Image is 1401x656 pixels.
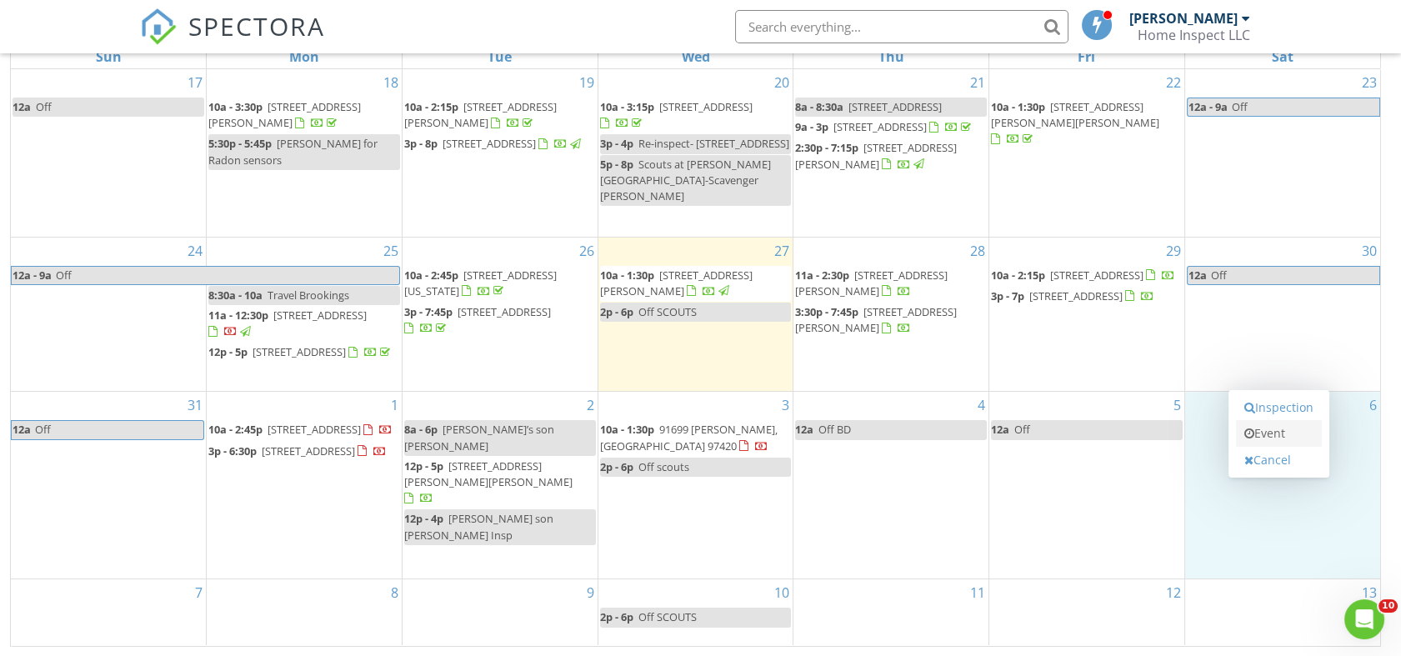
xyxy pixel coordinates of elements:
[404,136,438,151] span: 3p - 8p
[795,140,858,155] span: 2:30p - 7:15p
[991,99,1159,146] a: 10a - 1:30p [STREET_ADDRESS][PERSON_NAME][PERSON_NAME]
[404,268,557,298] a: 10a - 2:45p [STREET_ADDRESS][US_STATE]
[991,288,1154,303] a: 3p - 7p [STREET_ADDRESS]
[93,45,125,68] a: Sunday
[795,304,957,335] span: [STREET_ADDRESS][PERSON_NAME]
[1358,238,1380,264] a: Go to August 30, 2025
[600,99,654,114] span: 10a - 3:15p
[35,422,51,437] span: Off
[1188,267,1208,284] span: 12a
[404,99,458,114] span: 10a - 2:15p
[1378,599,1398,613] span: 10
[443,136,536,151] span: [STREET_ADDRESS]
[184,238,206,264] a: Go to August 24, 2025
[11,392,207,579] td: Go to August 31, 2025
[388,392,402,418] a: Go to September 1, 2025
[598,579,793,645] td: Go to September 10, 2025
[1236,447,1322,473] a: Cancel
[404,134,596,154] a: 3p - 8p [STREET_ADDRESS]
[795,99,843,114] span: 8a - 8:30a
[404,99,557,130] span: [STREET_ADDRESS][PERSON_NAME]
[795,303,987,338] a: 3:30p - 7:45p [STREET_ADDRESS][PERSON_NAME]
[1050,268,1143,283] span: [STREET_ADDRESS]
[208,136,378,167] span: [PERSON_NAME] for Radon sensors
[576,238,598,264] a: Go to August 26, 2025
[795,268,849,283] span: 11a - 2:30p
[795,268,948,298] a: 11a - 2:30p [STREET_ADDRESS][PERSON_NAME]
[771,238,793,264] a: Go to August 27, 2025
[875,45,908,68] a: Thursday
[600,422,654,437] span: 10a - 1:30p
[140,23,325,58] a: SPECTORA
[404,422,554,453] span: [PERSON_NAME]’s son [PERSON_NAME]
[638,136,789,151] span: Re-inspect- [STREET_ADDRESS]
[188,8,325,43] span: SPECTORA
[13,99,31,114] span: 12a
[208,99,361,130] a: 10a - 3:30p [STREET_ADDRESS][PERSON_NAME]
[404,458,573,489] span: [STREET_ADDRESS][PERSON_NAME][PERSON_NAME]
[1074,45,1098,68] a: Friday
[600,268,753,298] a: 10a - 1:30p [STREET_ADDRESS][PERSON_NAME]
[989,392,1185,579] td: Go to September 5, 2025
[974,392,988,418] a: Go to September 4, 2025
[404,511,553,542] span: [PERSON_NAME] son [PERSON_NAME] Insp
[404,458,443,473] span: 12p - 5p
[600,99,753,130] a: 10a - 3:15p [STREET_ADDRESS]
[600,266,792,302] a: 10a - 1:30p [STREET_ADDRESS][PERSON_NAME]
[404,457,596,509] a: 12p - 5p [STREET_ADDRESS][PERSON_NAME][PERSON_NAME]
[1358,579,1380,606] a: Go to September 13, 2025
[991,99,1045,114] span: 10a - 1:30p
[208,344,248,359] span: 12p - 5p
[404,304,453,319] span: 3p - 7:45p
[793,579,989,645] td: Go to September 11, 2025
[208,308,367,338] a: 11a - 12:30p [STREET_ADDRESS]
[208,98,400,133] a: 10a - 3:30p [STREET_ADDRESS][PERSON_NAME]
[638,609,697,624] span: Off SCOUTS
[989,579,1185,645] td: Go to September 12, 2025
[991,99,1159,130] span: [STREET_ADDRESS][PERSON_NAME][PERSON_NAME]
[1236,420,1322,447] a: Event
[793,392,989,579] td: Go to September 4, 2025
[11,237,207,392] td: Go to August 24, 2025
[600,422,778,453] span: 91699 [PERSON_NAME], [GEOGRAPHIC_DATA] 97420
[1163,238,1184,264] a: Go to August 29, 2025
[600,157,771,203] span: Scouts at [PERSON_NAME][GEOGRAPHIC_DATA]-Scavenger [PERSON_NAME]
[208,442,400,462] a: 3p - 6:30p [STREET_ADDRESS]
[991,268,1175,283] a: 10a - 2:15p [STREET_ADDRESS]
[600,157,633,172] span: 5p - 8p
[208,308,268,323] span: 11a - 12:30p
[967,579,988,606] a: Go to September 11, 2025
[1184,237,1380,392] td: Go to August 30, 2025
[404,99,557,130] a: 10a - 2:15p [STREET_ADDRESS][PERSON_NAME]
[207,392,403,579] td: Go to September 1, 2025
[583,392,598,418] a: Go to September 2, 2025
[735,10,1068,43] input: Search everything...
[208,99,361,130] span: [STREET_ADDRESS][PERSON_NAME]
[380,69,402,96] a: Go to August 18, 2025
[12,421,32,438] span: 12a
[795,138,987,174] a: 2:30p - 7:15p [STREET_ADDRESS][PERSON_NAME]
[1163,579,1184,606] a: Go to September 12, 2025
[273,308,367,323] span: [STREET_ADDRESS]
[818,422,851,437] span: Off BD
[991,268,1045,283] span: 10a - 2:15p
[600,268,753,298] span: [STREET_ADDRESS][PERSON_NAME]
[404,304,551,335] a: 3p - 7:45p [STREET_ADDRESS]
[1163,69,1184,96] a: Go to August 22, 2025
[989,237,1185,392] td: Go to August 29, 2025
[1358,69,1380,96] a: Go to August 23, 2025
[402,579,598,645] td: Go to September 9, 2025
[771,69,793,96] a: Go to August 20, 2025
[793,237,989,392] td: Go to August 28, 2025
[795,140,957,171] span: [STREET_ADDRESS][PERSON_NAME]
[402,237,598,392] td: Go to August 26, 2025
[404,268,458,283] span: 10a - 2:45p
[12,267,53,284] span: 12a - 9a
[600,422,778,453] a: 10a - 1:30p 91699 [PERSON_NAME], [GEOGRAPHIC_DATA] 97420
[1236,394,1322,421] a: Inspection
[795,119,974,134] a: 9a - 3p [STREET_ADDRESS]
[208,422,263,437] span: 10a - 2:45p
[402,392,598,579] td: Go to September 2, 2025
[208,306,400,342] a: 11a - 12:30p [STREET_ADDRESS]
[207,237,403,392] td: Go to August 25, 2025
